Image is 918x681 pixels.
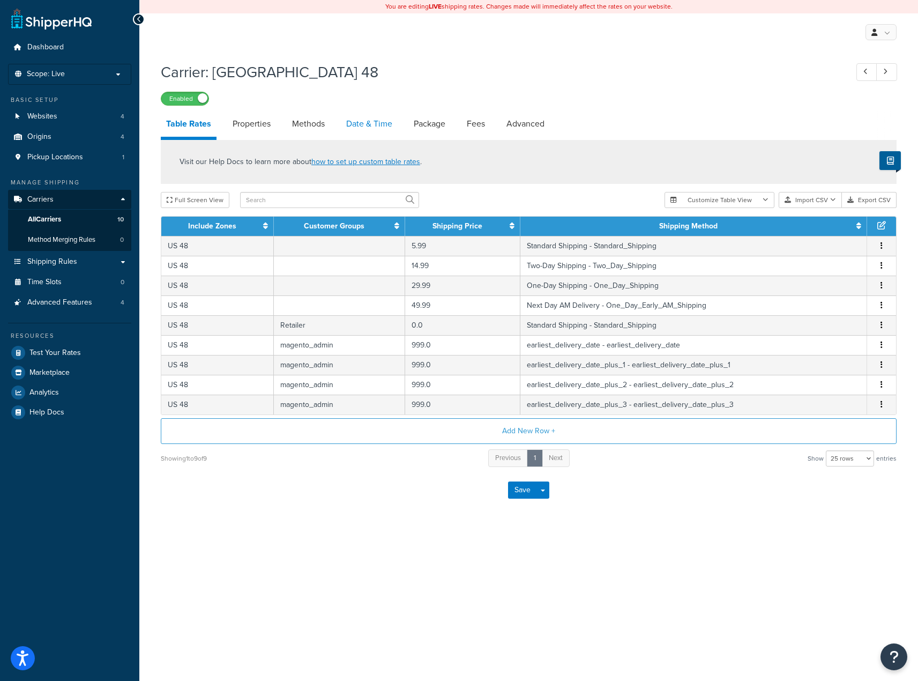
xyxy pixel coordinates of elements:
a: Include Zones [188,220,236,232]
a: how to set up custom table rates [311,156,420,167]
li: Time Slots [8,272,131,292]
div: Resources [8,331,131,340]
span: Scope: Live [27,70,65,79]
span: Previous [495,453,521,463]
td: US 48 [161,335,274,355]
span: Next [549,453,563,463]
td: US 48 [161,276,274,295]
td: 49.99 [405,295,520,315]
a: Next [542,449,570,467]
td: US 48 [161,315,274,335]
span: Show [808,451,824,466]
a: Test Your Rates [8,343,131,362]
span: Pickup Locations [27,153,83,162]
td: 29.99 [405,276,520,295]
td: earliest_delivery_date_plus_3 - earliest_delivery_date_plus_3 [520,395,868,414]
a: Properties [227,111,276,137]
span: Marketplace [29,368,70,377]
span: All Carriers [28,215,61,224]
td: Standard Shipping - Standard_Shipping [520,236,868,256]
td: Retailer [274,315,406,335]
span: 4 [121,112,124,121]
a: Shipping Method [659,220,718,232]
li: Pickup Locations [8,147,131,167]
span: Shipping Rules [27,257,77,267]
a: Shipping Price [432,220,482,232]
button: Import CSV [779,192,842,208]
div: Showing 1 to 9 of 9 [161,451,207,466]
span: entries [876,451,897,466]
td: 14.99 [405,256,520,276]
td: 999.0 [405,395,520,414]
td: US 48 [161,236,274,256]
td: US 48 [161,375,274,395]
a: Fees [461,111,490,137]
span: Test Your Rates [29,349,81,358]
span: 4 [121,132,124,142]
span: Time Slots [27,278,62,287]
input: Search [240,192,419,208]
button: Save [508,482,537,499]
span: Carriers [27,195,54,204]
td: earliest_delivery_date_plus_1 - earliest_delivery_date_plus_1 [520,355,868,375]
a: Analytics [8,383,131,402]
a: Date & Time [341,111,398,137]
td: One-Day Shipping - One_Day_Shipping [520,276,868,295]
span: Dashboard [27,43,64,52]
span: 4 [121,298,124,307]
li: Method Merging Rules [8,230,131,250]
td: US 48 [161,295,274,315]
a: Websites4 [8,107,131,127]
button: Add New Row + [161,418,897,444]
button: Export CSV [842,192,897,208]
h1: Carrier: [GEOGRAPHIC_DATA] 48 [161,62,837,83]
span: Help Docs [29,408,64,417]
a: Method Merging Rules0 [8,230,131,250]
div: Manage Shipping [8,178,131,187]
td: US 48 [161,256,274,276]
a: Carriers [8,190,131,210]
button: Full Screen View [161,192,229,208]
a: Advanced [501,111,550,137]
td: 5.99 [405,236,520,256]
a: AllCarriers10 [8,210,131,230]
a: Pickup Locations1 [8,147,131,167]
button: Open Resource Center [880,643,907,670]
td: 999.0 [405,375,520,395]
a: Advanced Features4 [8,293,131,313]
p: Visit our Help Docs to learn more about . [180,156,422,168]
a: 1 [527,449,543,467]
td: Standard Shipping - Standard_Shipping [520,315,868,335]
td: earliest_delivery_date_plus_2 - earliest_delivery_date_plus_2 [520,375,868,395]
li: Advanced Features [8,293,131,313]
td: magento_admin [274,355,406,375]
td: US 48 [161,355,274,375]
li: Carriers [8,190,131,251]
a: Shipping Rules [8,252,131,272]
a: Previous [488,449,528,467]
a: Previous Record [856,63,877,81]
span: Advanced Features [27,298,92,307]
span: Websites [27,112,57,121]
td: Next Day AM Delivery - One_Day_Early_AM_Shipping [520,295,868,315]
td: magento_admin [274,375,406,395]
td: earliest_delivery_date - earliest_delivery_date [520,335,868,355]
span: Method Merging Rules [28,235,95,245]
div: Basic Setup [8,95,131,105]
a: Origins4 [8,127,131,147]
button: Customize Table View [665,192,774,208]
a: Marketplace [8,363,131,382]
span: Origins [27,132,51,142]
a: Methods [287,111,330,137]
span: 0 [121,278,124,287]
a: Dashboard [8,38,131,57]
span: 10 [117,215,124,224]
td: 0.0 [405,315,520,335]
a: Help Docs [8,403,131,422]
